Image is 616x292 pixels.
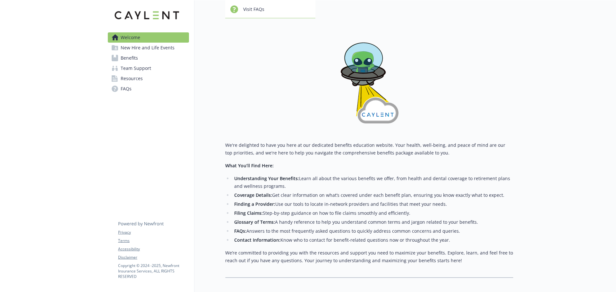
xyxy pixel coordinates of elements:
li: Learn all about the various benefits we offer, from health and dental coverage to retirement plan... [232,175,513,190]
span: Benefits [121,53,138,63]
p: We're delighted to have you here at our dedicated benefits education website. Your health, well-b... [225,141,513,157]
strong: FAQs: [234,228,246,234]
strong: What You’ll Find Here: [225,163,274,169]
li: Use our tools to locate in-network providers and facilities that meet your needs. [232,200,513,208]
strong: Understanding Your Benefits: [234,175,299,181]
a: FAQs [108,84,189,94]
a: Disclaimer [118,254,189,260]
a: Privacy [118,229,189,235]
li: Get clear information on what’s covered under each benefit plan, ensuring you know exactly what t... [232,191,513,199]
li: A handy reference to help you understand common terms and jargon related to your benefits. [232,218,513,226]
a: Resources [108,73,189,84]
strong: Finding a Provider: [234,201,275,207]
li: Know who to contact for benefit-related questions now or throughout the year. [232,236,513,244]
a: Terms [118,238,189,244]
strong: Glossary of Terms: [234,219,275,225]
li: Step-by-step guidance on how to file claims smoothly and efficiently. [232,209,513,217]
span: FAQs [121,84,132,94]
li: Answers to the most frequently asked questions to quickly address common concerns and queries. [232,227,513,235]
img: overview page banner [331,29,408,131]
span: Visit FAQs [243,3,264,15]
a: Welcome [108,32,189,43]
strong: Contact Information: [234,237,280,243]
strong: Coverage Details: [234,192,272,198]
a: Benefits [108,53,189,63]
span: Welcome [121,32,140,43]
strong: Filing Claims: [234,210,263,216]
p: We’re committed to providing you with the resources and support you need to maximize your benefit... [225,249,513,264]
span: Resources [121,73,143,84]
a: Team Support [108,63,189,73]
a: New Hire and Life Events [108,43,189,53]
span: Team Support [121,63,151,73]
p: Copyright © 2024 - 2025 , Newfront Insurance Services, ALL RIGHTS RESERVED [118,263,189,279]
a: Accessibility [118,246,189,252]
span: New Hire and Life Events [121,43,175,53]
